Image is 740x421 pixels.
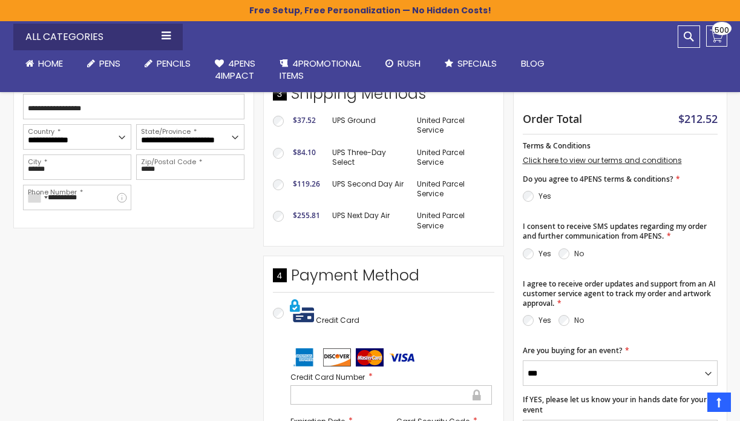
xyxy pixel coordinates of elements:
span: Do you agree to 4PENS terms & conditions? [523,174,673,184]
span: Credit Card [316,315,359,325]
a: Click here to view our terms and conditions [523,155,682,165]
td: United Parcel Service [411,142,494,173]
span: Rush [398,57,421,70]
img: Pay with credit card [290,299,314,323]
img: mastercard [356,348,384,366]
td: UPS Second Day Air [326,173,411,205]
a: Specials [433,50,509,77]
div: Payment Method [273,265,494,292]
td: UPS Three-Day Select [326,142,411,173]
a: Rush [373,50,433,77]
img: amex [290,348,318,366]
a: Pens [75,50,133,77]
label: No [574,315,584,325]
span: $84.10 [293,147,316,157]
label: Yes [539,248,551,259]
span: If YES, please let us know your in hands date for your event [523,394,707,414]
span: 500 [715,24,729,36]
td: UPS Ground [326,110,411,141]
span: $212.52 [678,111,718,126]
span: Blog [521,57,545,70]
span: Pencils [157,57,191,70]
td: United Parcel Service [411,173,494,205]
a: Home [13,50,75,77]
a: 4PROMOTIONALITEMS [267,50,373,90]
span: $255.81 [293,210,320,220]
span: $37.52 [293,115,316,125]
label: Yes [539,191,551,201]
img: visa [388,348,416,366]
div: All Categories [13,24,183,50]
span: Specials [457,57,497,70]
span: 4Pens 4impact [215,57,255,82]
a: 500 [706,25,727,47]
label: No [574,248,584,259]
label: Yes [539,315,551,325]
div: Shipping Methods [273,84,494,110]
span: I consent to receive SMS updates regarding my order and further communication from 4PENS. [523,221,707,241]
span: Are you buying for an event? [523,345,622,356]
span: $119.26 [293,179,320,189]
td: UPS Next Day Air [326,205,411,236]
a: Top [707,393,731,412]
a: Pencils [133,50,203,77]
label: Credit Card Number [290,371,492,383]
span: Home [38,57,63,70]
span: Terms & Conditions [523,141,591,151]
span: Pens [99,57,120,70]
a: 4Pens4impact [203,50,267,90]
td: United Parcel Service [411,205,494,236]
div: Secure transaction [471,388,482,402]
strong: Order Total [523,110,582,126]
img: discover [323,348,351,366]
span: 4PROMOTIONAL ITEMS [280,57,361,82]
td: United Parcel Service [411,110,494,141]
a: Blog [509,50,557,77]
span: I agree to receive order updates and support from an AI customer service agent to track my order ... [523,279,716,308]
